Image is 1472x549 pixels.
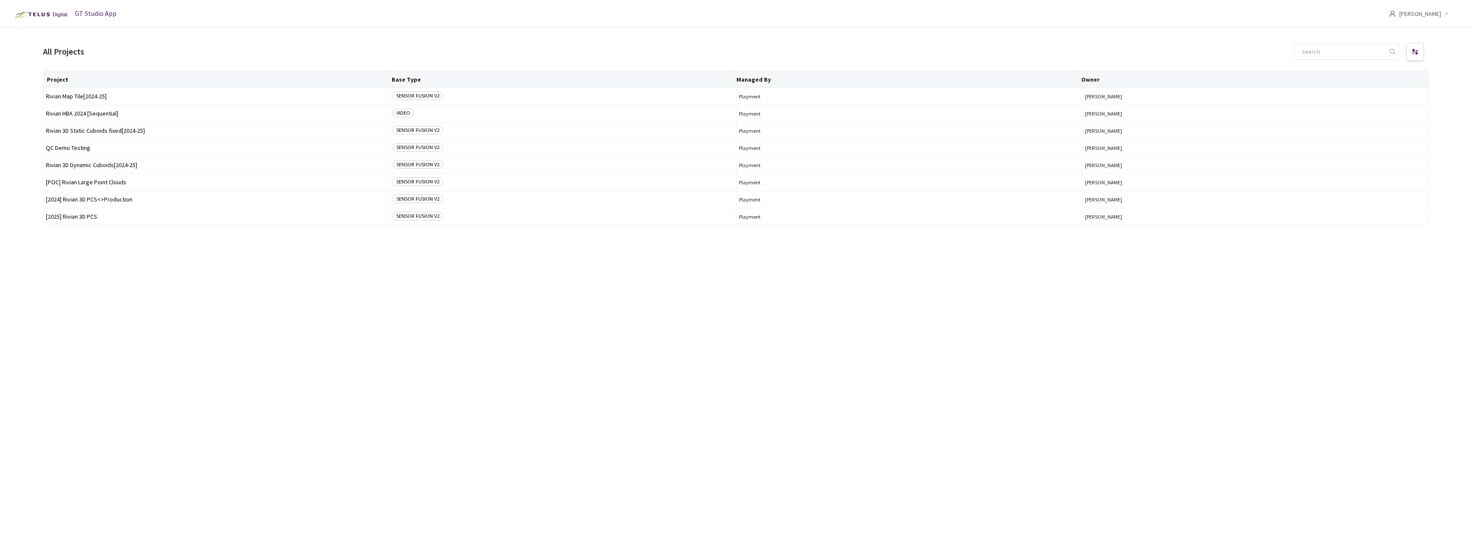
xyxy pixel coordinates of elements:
span: Playment [739,145,1080,151]
span: [PERSON_NAME] [1085,179,1426,186]
span: [PERSON_NAME] [1085,128,1426,134]
span: Playment [739,213,1080,220]
span: GT Studio App [75,9,117,18]
span: [PERSON_NAME] [1085,213,1426,220]
span: Playment [739,93,1080,100]
span: QC Demo Testing [46,145,387,151]
th: Owner [1078,71,1423,88]
span: VIDEO [393,109,414,117]
span: [2024] Rivian 3D PCS<>Production [46,196,387,203]
span: Playment [739,162,1080,168]
span: SENSOR FUSION V2 [393,160,443,169]
span: [PERSON_NAME] [1085,110,1426,117]
span: [2025] Rivian 3D PCS [46,213,387,220]
input: Search [1297,44,1388,59]
span: down [1444,12,1449,16]
span: [PERSON_NAME] [1085,162,1426,168]
div: All Projects [43,45,84,58]
span: Playment [739,196,1080,203]
span: Playment [739,128,1080,134]
span: Rivian Map Tile[2024-25] [46,93,387,100]
span: [POC] Rivian Large Point Clouds [46,179,387,186]
span: Rivian 3D Dynamic Cuboids[2024-25] [46,162,387,168]
th: Managed By [733,71,1078,88]
span: Playment [739,179,1080,186]
span: user [1389,10,1396,17]
img: Telus [10,8,70,21]
span: Rivian HBA 2024 [Sequential] [46,110,387,117]
span: Playment [739,110,1080,117]
span: SENSOR FUSION V2 [393,143,443,152]
span: SENSOR FUSION V2 [393,91,443,100]
span: [PERSON_NAME] [1085,145,1426,151]
span: SENSOR FUSION V2 [393,177,443,186]
th: Base Type [388,71,733,88]
span: [PERSON_NAME] [1085,196,1426,203]
span: SENSOR FUSION V2 [393,195,443,203]
span: Rivian 3D Static Cuboids fixed[2024-25] [46,128,387,134]
span: SENSOR FUSION V2 [393,212,443,220]
th: Project [43,71,388,88]
span: [PERSON_NAME] [1085,93,1426,100]
span: SENSOR FUSION V2 [393,126,443,134]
